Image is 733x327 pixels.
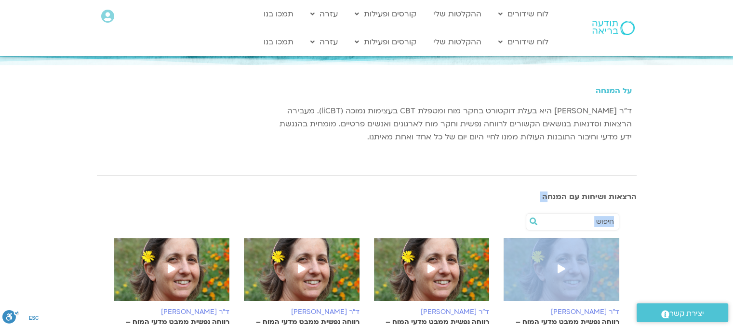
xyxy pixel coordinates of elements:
h3: הרצאות ושיחות עם המנחה [97,192,637,201]
img: %D7%A0%D7%95%D7%A2%D7%94-%D7%90%D7%9C%D7%91%D7%9C%D7%93%D7%94.png [374,238,490,311]
a: עזרה [306,5,343,23]
h6: ד"ר [PERSON_NAME] [244,308,360,316]
p: ד״ר [PERSON_NAME] היא בעלת דוקטורט בחקר מוח ומטפלת CBT בעצימות נמוכה (liCBT). מעבירה הרצאות וסדנא... [267,105,632,144]
a: קורסים ופעילות [350,5,421,23]
a: ההקלטות שלי [428,33,486,51]
a: לוח שידורים [493,33,553,51]
img: %D7%A0%D7%95%D7%A2%D7%94-%D7%90%D7%9C%D7%91%D7%9C%D7%93%D7%94.png [114,238,230,311]
h5: על המנחה [267,86,632,95]
a: ההקלטות שלי [428,5,486,23]
input: חיפוש [541,214,614,230]
img: %D7%A0%D7%95%D7%A2%D7%94-%D7%90%D7%9C%D7%91%D7%9C%D7%93%D7%94.png [244,238,360,311]
h6: ד"ר [PERSON_NAME] [114,308,230,316]
a: לוח שידורים [493,5,553,23]
img: %D7%A0%D7%95%D7%A2%D7%94-%D7%90%D7%9C%D7%91%D7%9C%D7%93%D7%94.png [504,238,619,311]
h6: ד"ר [PERSON_NAME] [374,308,490,316]
img: תודעה בריאה [592,21,635,35]
span: יצירת קשר [669,307,704,320]
a: תמכו בנו [259,5,298,23]
a: קורסים ופעילות [350,33,421,51]
a: תמכו בנו [259,33,298,51]
h6: ד"ר [PERSON_NAME] [504,308,619,316]
a: עזרה [306,33,343,51]
a: יצירת קשר [637,303,728,322]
